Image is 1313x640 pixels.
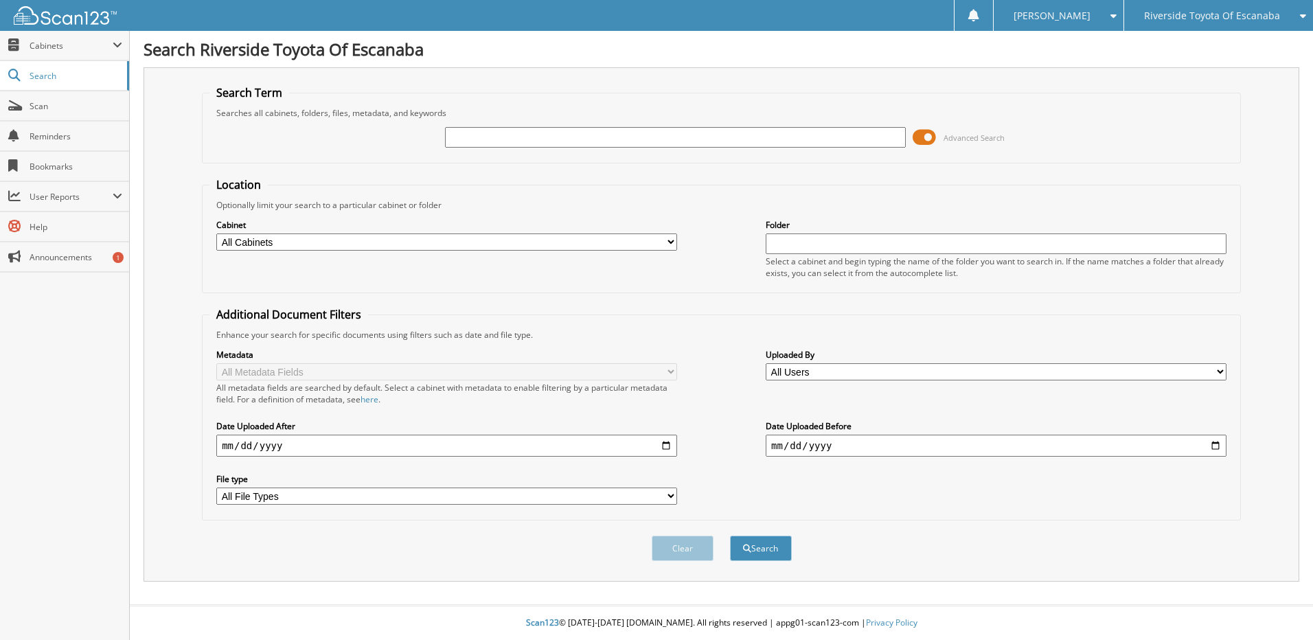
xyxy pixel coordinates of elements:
[209,307,368,322] legend: Additional Document Filters
[30,130,122,142] span: Reminders
[14,6,117,25] img: scan123-logo-white.svg
[209,177,268,192] legend: Location
[209,85,289,100] legend: Search Term
[30,100,122,112] span: Scan
[526,617,559,628] span: Scan123
[766,435,1226,457] input: end
[216,382,677,405] div: All metadata fields are searched by default. Select a cabinet with metadata to enable filtering b...
[209,107,1233,119] div: Searches all cabinets, folders, files, metadata, and keywords
[944,133,1005,143] span: Advanced Search
[766,219,1226,231] label: Folder
[652,536,713,561] button: Clear
[30,70,120,82] span: Search
[216,420,677,432] label: Date Uploaded After
[144,38,1299,60] h1: Search Riverside Toyota Of Escanaba
[209,329,1233,341] div: Enhance your search for specific documents using filters such as date and file type.
[1144,12,1280,20] span: Riverside Toyota Of Escanaba
[1014,12,1091,20] span: [PERSON_NAME]
[216,219,677,231] label: Cabinet
[216,349,677,361] label: Metadata
[113,252,124,263] div: 1
[866,617,917,628] a: Privacy Policy
[766,420,1226,432] label: Date Uploaded Before
[30,191,113,203] span: User Reports
[30,40,113,52] span: Cabinets
[130,606,1313,640] div: © [DATE]-[DATE] [DOMAIN_NAME]. All rights reserved | appg01-scan123-com |
[361,393,378,405] a: here
[30,251,122,263] span: Announcements
[216,473,677,485] label: File type
[209,199,1233,211] div: Optionally limit your search to a particular cabinet or folder
[30,161,122,172] span: Bookmarks
[766,255,1226,279] div: Select a cabinet and begin typing the name of the folder you want to search in. If the name match...
[30,221,122,233] span: Help
[216,435,677,457] input: start
[730,536,792,561] button: Search
[766,349,1226,361] label: Uploaded By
